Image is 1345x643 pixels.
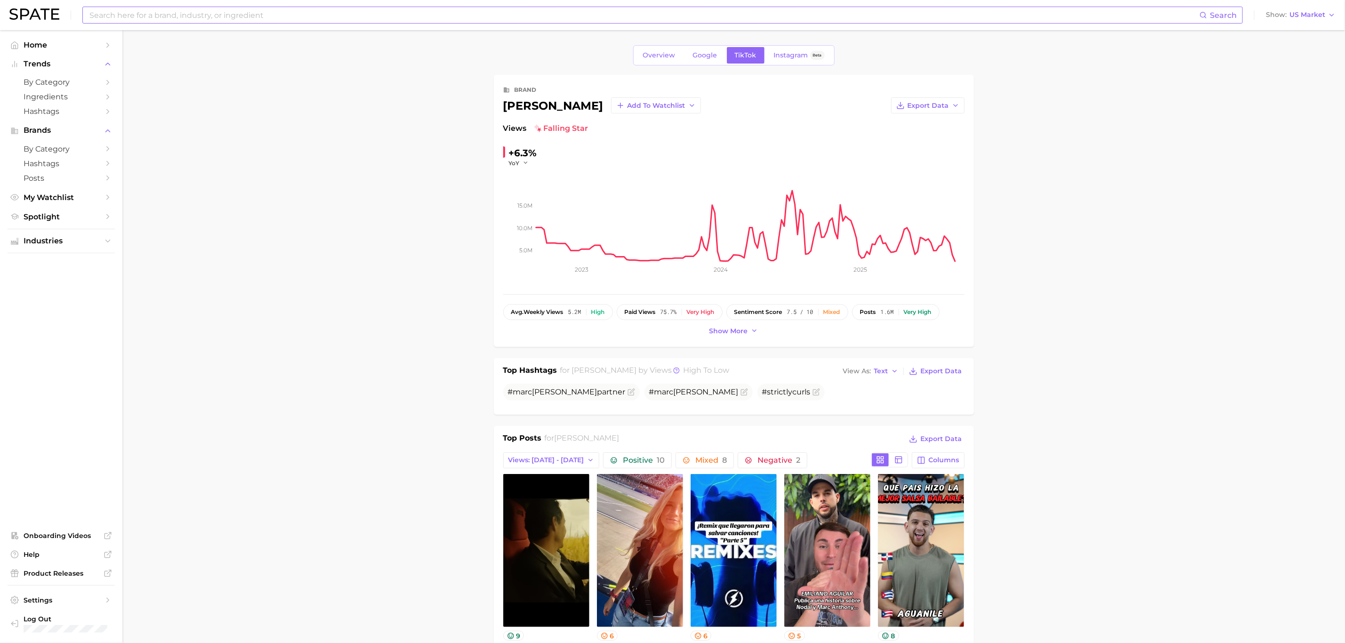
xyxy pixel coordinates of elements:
span: # partner [508,387,626,396]
button: sentiment score7.5 / 10Mixed [726,304,848,320]
span: Negative [757,457,800,464]
input: Search here for a brand, industry, or ingredient [89,7,1200,23]
span: TikTok [735,51,757,59]
span: posts [860,309,876,315]
span: Product Releases [24,569,99,578]
a: Posts [8,171,115,185]
div: Mixed [823,309,840,315]
a: Product Releases [8,566,115,580]
span: Text [874,369,888,374]
span: Views [503,123,527,134]
span: Spotlight [24,212,99,221]
span: 2 [796,456,800,465]
span: [PERSON_NAME] [572,366,636,375]
a: Log out. Currently logged in with e-mail michelle.ng@mavbeautybrands.com. [8,612,115,636]
div: +6.3% [509,145,537,161]
a: Google [685,47,725,64]
span: 7.5 / 10 [787,309,813,315]
span: Add to Watchlist [628,102,685,110]
span: Settings [24,596,99,604]
a: Home [8,38,115,52]
div: High [591,309,605,315]
div: Very high [687,309,715,315]
button: Views: [DATE] - [DATE] [503,452,600,468]
a: InstagramBeta [766,47,833,64]
span: Export Data [908,102,949,110]
button: Columns [912,452,964,468]
tspan: 10.0m [517,224,532,231]
span: by Category [24,78,99,87]
button: Flag as miscategorized or irrelevant [628,388,635,396]
a: Help [8,547,115,562]
span: marc [654,387,674,396]
span: YoY [509,159,520,167]
tspan: 2025 [853,266,867,273]
span: [PERSON_NAME] [674,387,739,396]
span: Overview [643,51,676,59]
button: paid views75.7%Very high [617,304,723,320]
span: #strictlycurls [762,387,811,396]
span: Mixed [695,457,727,464]
a: Overview [635,47,684,64]
button: Brands [8,123,115,137]
button: Show more [707,325,761,338]
img: SPATE [9,8,59,20]
a: by Category [8,75,115,89]
button: Add to Watchlist [611,97,701,113]
span: Search [1210,11,1237,20]
span: 8 [722,456,727,465]
h2: for [544,433,619,447]
a: Hashtags [8,156,115,171]
span: Log Out [24,615,145,623]
span: 75.7% [660,309,677,315]
span: # [649,387,739,396]
span: Export Data [921,367,962,375]
tspan: 2024 [713,266,727,273]
button: 6 [691,631,712,641]
a: Spotlight [8,209,115,224]
div: brand [515,84,537,96]
span: Show [1266,12,1287,17]
h1: Top Posts [503,433,542,447]
span: Hashtags [24,107,99,116]
span: Positive [623,457,665,464]
span: weekly views [511,309,564,315]
div: Very high [904,309,932,315]
h2: for by Views [560,365,729,378]
button: View AsText [841,365,901,378]
tspan: 5.0m [519,247,532,254]
a: Ingredients [8,89,115,104]
span: Beta [813,51,822,59]
span: paid views [625,309,656,315]
span: Brands [24,126,99,135]
span: Posts [24,174,99,183]
button: avg.weekly views5.2mHigh [503,304,613,320]
span: Ingredients [24,92,99,101]
span: Columns [929,456,959,464]
span: Onboarding Videos [24,531,99,540]
span: US Market [1289,12,1325,17]
button: posts1.6mVery high [852,304,940,320]
abbr: average [511,308,524,315]
a: TikTok [727,47,765,64]
button: 9 [503,631,524,641]
span: Views: [DATE] - [DATE] [508,456,584,464]
span: marc [513,387,532,396]
button: Export Data [907,365,964,378]
button: YoY [509,159,529,167]
h1: Top Hashtags [503,365,557,378]
span: Home [24,40,99,49]
span: 10 [657,456,665,465]
span: by Category [24,145,99,153]
tspan: 2023 [574,266,588,273]
span: 1.6m [881,309,894,315]
span: [PERSON_NAME] [532,387,597,396]
span: View As [843,369,871,374]
span: 5.2m [568,309,581,315]
span: high to low [683,366,729,375]
span: Trends [24,60,99,68]
a: Settings [8,593,115,607]
button: ShowUS Market [1264,9,1338,21]
span: My Watchlist [24,193,99,202]
a: by Category [8,142,115,156]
